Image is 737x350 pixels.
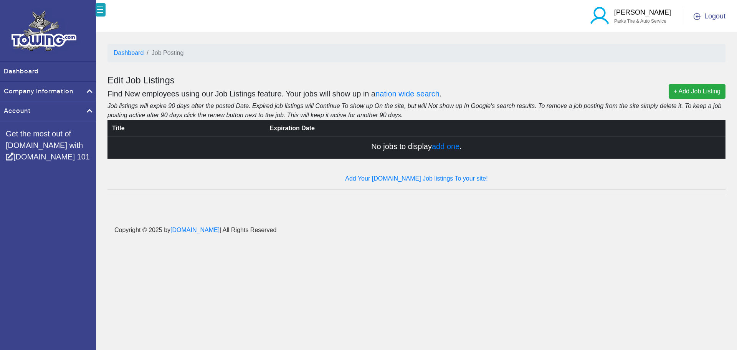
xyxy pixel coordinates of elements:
i: Job listings will expire 90 days after the posted Date. Expired job listings will Continue To sho... [107,103,721,118]
li: Job Posting [144,48,183,58]
nav: breadcrumb [107,44,725,62]
th: Expiration Date [265,120,659,137]
a: add one [432,142,459,151]
a: + Add Job Listing [669,84,725,99]
p: [PERSON_NAME] [614,7,671,18]
p: Copyright © 2025 by | All Rights Reserved [114,226,737,235]
h5: Find New employees using our Job Listings feature. Your jobs will show up in a . [107,89,516,98]
img: OGOUT.png [694,13,701,20]
a: [DOMAIN_NAME] 101 [6,153,90,161]
img: blue-user.png [588,6,614,28]
a: Dashboard [114,50,144,56]
a: [PERSON_NAME] Parks Tire & Auto Service [614,7,671,24]
a: Add Your [DOMAIN_NAME] Job listings To your site! [345,175,487,182]
h5: No jobs to display . [112,142,721,151]
a: [DOMAIN_NAME] [170,227,220,233]
th: Title [107,120,265,137]
h4: Edit Job Listings [107,75,516,86]
img: logo.png [8,8,81,54]
a: nation wide search [375,90,440,98]
span: Logout [704,12,725,21]
span: Parks Tire & Auto Service [614,18,666,24]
